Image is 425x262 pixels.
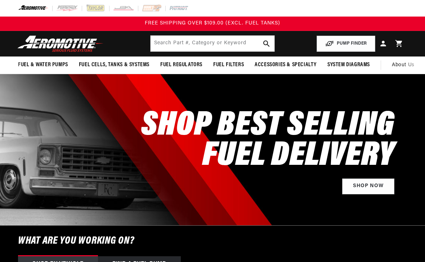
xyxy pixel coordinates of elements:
span: Fuel Filters [213,61,244,69]
span: Fuel Regulators [160,61,202,69]
h2: SHOP BEST SELLING FUEL DELIVERY [141,111,394,171]
summary: System Diagrams [322,57,375,73]
summary: Fuel Regulators [155,57,208,73]
button: PUMP FINDER [317,36,375,52]
span: FREE SHIPPING OVER $109.00 (EXCL. FUEL TANKS) [145,21,280,26]
input: Search by Part Number, Category or Keyword [151,36,275,51]
summary: Fuel & Water Pumps [13,57,73,73]
span: Fuel & Water Pumps [18,61,68,69]
summary: Accessories & Specialty [249,57,322,73]
span: Accessories & Specialty [255,61,317,69]
summary: Fuel Cells, Tanks & Systems [73,57,155,73]
summary: Fuel Filters [208,57,249,73]
span: About Us [392,62,415,68]
button: search button [259,36,274,51]
a: Shop Now [342,179,394,195]
a: About Us [386,57,420,74]
span: Fuel Cells, Tanks & Systems [79,61,149,69]
span: System Diagrams [327,61,370,69]
img: Aeromotive [15,35,106,52]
